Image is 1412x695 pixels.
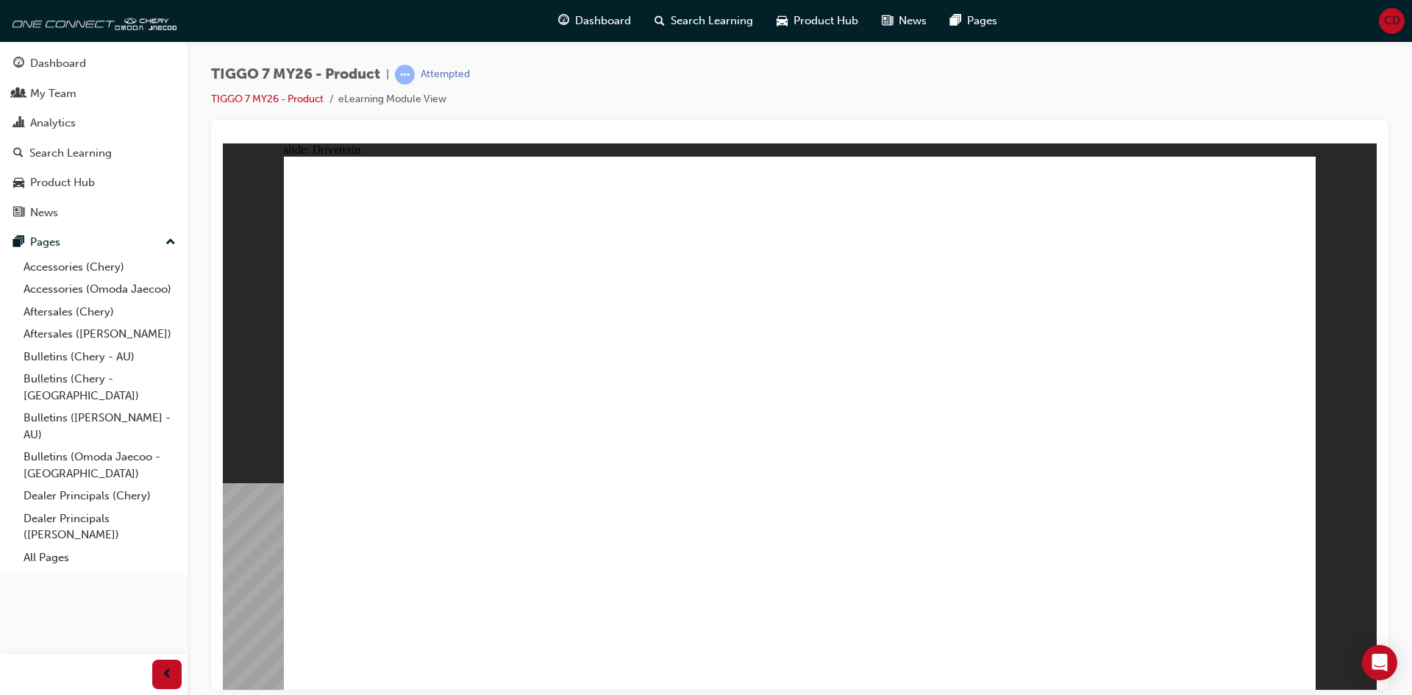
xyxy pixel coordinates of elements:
a: pages-iconPages [938,6,1009,36]
button: Pages [6,229,182,256]
span: prev-icon [162,666,173,684]
a: Analytics [6,110,182,137]
div: Analytics [30,115,76,132]
a: Aftersales (Chery) [18,301,182,324]
div: Pages [30,234,60,251]
a: guage-iconDashboard [546,6,643,36]
a: Bulletins ([PERSON_NAME] - AU) [18,407,182,446]
span: guage-icon [13,57,24,71]
span: Dashboard [575,13,631,29]
a: TIGGO 7 MY26 - Product [211,93,324,105]
a: news-iconNews [870,6,938,36]
span: news-icon [882,12,893,30]
a: Bulletins (Omoda Jaecoo - [GEOGRAPHIC_DATA]) [18,446,182,485]
a: My Team [6,80,182,107]
span: pages-icon [950,12,961,30]
iframe: To enrich screen reader interactions, please activate Accessibility in Grammarly extension settings [223,143,1377,690]
div: Attempted [421,68,470,82]
img: oneconnect [7,6,176,35]
button: CD [1379,8,1405,34]
span: car-icon [777,12,788,30]
a: Dealer Principals ([PERSON_NAME]) [18,507,182,546]
a: Dashboard [6,50,182,77]
span: Search Learning [671,13,753,29]
div: Open Intercom Messenger [1362,645,1397,680]
div: My Team [30,85,76,102]
a: Bulletins (Chery - AU) [18,346,182,368]
a: Bulletins (Chery - [GEOGRAPHIC_DATA]) [18,368,182,407]
div: Dashboard [30,55,86,72]
a: Aftersales ([PERSON_NAME]) [18,323,182,346]
div: Product Hub [30,174,95,191]
span: search-icon [13,147,24,160]
span: up-icon [165,233,176,252]
button: DashboardMy TeamAnalyticsSearch LearningProduct HubNews [6,47,182,229]
a: Accessories (Omoda Jaecoo) [18,278,182,301]
span: CD [1384,13,1400,29]
a: Dealer Principals (Chery) [18,485,182,507]
a: All Pages [18,546,182,569]
span: learningRecordVerb_ATTEMPT-icon [395,65,415,85]
div: Search Learning [29,145,112,162]
span: pages-icon [13,236,24,249]
a: Search Learning [6,140,182,167]
span: news-icon [13,207,24,220]
span: Product Hub [794,13,858,29]
a: search-iconSearch Learning [643,6,765,36]
span: chart-icon [13,117,24,130]
a: Accessories (Chery) [18,256,182,279]
a: News [6,199,182,227]
span: | [386,66,389,83]
span: Pages [967,13,997,29]
span: TIGGO 7 MY26 - Product [211,66,380,83]
a: car-iconProduct Hub [765,6,870,36]
div: News [30,204,58,221]
span: guage-icon [558,12,569,30]
a: Product Hub [6,169,182,196]
span: people-icon [13,88,24,101]
span: search-icon [655,12,665,30]
span: News [899,13,927,29]
li: eLearning Module View [338,91,446,108]
span: car-icon [13,177,24,190]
